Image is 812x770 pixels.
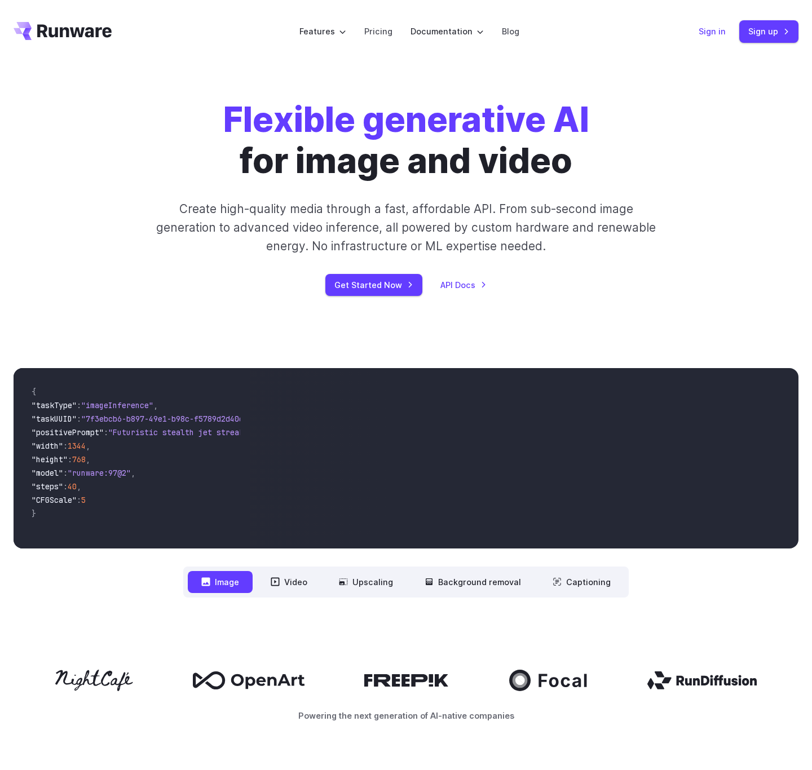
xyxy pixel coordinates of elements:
span: : [63,481,68,492]
p: Powering the next generation of AI-native companies [14,709,798,722]
p: Create high-quality media through a fast, affordable API. From sub-second image generation to adv... [155,200,657,256]
span: : [68,454,72,464]
span: 1344 [68,441,86,451]
span: : [104,427,108,437]
a: Get Started Now [325,274,422,296]
label: Documentation [411,25,484,38]
button: Video [257,571,321,593]
a: API Docs [440,278,487,291]
span: "runware:97@2" [68,468,131,478]
span: "positivePrompt" [32,427,104,437]
a: Sign up [739,20,798,42]
a: Sign in [699,25,726,38]
h1: for image and video [223,99,589,182]
a: Blog [502,25,519,38]
span: : [77,400,81,410]
span: 768 [72,454,86,464]
span: } [32,508,36,519]
strong: Flexible generative AI [223,99,589,140]
span: : [63,441,68,451]
span: , [86,441,90,451]
span: , [77,481,81,492]
span: , [131,468,135,478]
label: Features [299,25,346,38]
button: Background removal [411,571,535,593]
span: "width" [32,441,63,451]
span: , [86,454,90,464]
span: { [32,387,36,397]
a: Pricing [364,25,392,38]
span: "height" [32,454,68,464]
span: "CFGScale" [32,495,77,505]
span: 40 [68,481,77,492]
span: 5 [81,495,86,505]
span: : [77,414,81,424]
span: "taskType" [32,400,77,410]
span: "model" [32,468,63,478]
span: "Futuristic stealth jet streaking through a neon-lit cityscape with glowing purple exhaust" [108,427,519,437]
button: Captioning [539,571,624,593]
button: Upscaling [325,571,407,593]
span: "steps" [32,481,63,492]
button: Image [188,571,253,593]
span: , [153,400,158,410]
span: : [77,495,81,505]
span: "taskUUID" [32,414,77,424]
span: "imageInference" [81,400,153,410]
span: : [63,468,68,478]
a: Go to / [14,22,112,40]
span: "7f3ebcb6-b897-49e1-b98c-f5789d2d40d7" [81,414,253,424]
